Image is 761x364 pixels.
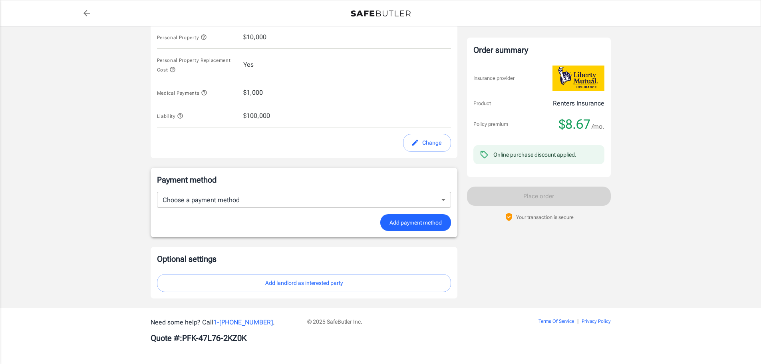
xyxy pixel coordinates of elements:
div: Order summary [473,44,604,56]
button: Add payment method [380,214,451,231]
button: Personal Property [157,32,207,42]
span: Medical Payments [157,90,208,96]
p: © 2025 SafeButler Inc. [307,318,493,326]
button: Medical Payments [157,88,208,97]
span: $1,000 [243,88,263,97]
img: Back to quotes [351,10,411,17]
p: Need some help? Call . [151,318,298,327]
p: Product [473,99,491,107]
p: Renters Insurance [553,99,604,108]
p: Policy premium [473,120,508,128]
span: Liability [157,113,184,119]
span: Add payment method [389,218,442,228]
a: Privacy Policy [582,318,611,324]
a: back to quotes [79,5,95,21]
p: Optional settings [157,253,451,265]
span: Personal Property [157,35,207,40]
span: $10,000 [243,32,266,42]
span: $8.67 [559,116,590,132]
span: /mo. [592,121,604,132]
span: | [577,318,578,324]
button: Liability [157,111,184,121]
span: Personal Property Replacement Cost [157,58,231,73]
span: $100,000 [243,111,270,121]
button: Personal Property Replacement Cost [157,55,237,74]
p: Your transaction is secure [516,213,574,221]
a: Terms Of Service [538,318,574,324]
p: Payment method [157,174,451,185]
button: Add landlord as interested party [157,274,451,292]
a: 1-[PHONE_NUMBER] [213,318,273,326]
button: edit [403,134,451,152]
p: Insurance provider [473,74,515,82]
div: Online purchase discount applied. [493,151,576,159]
b: Quote #: PFK-47L76-2KZ0K [151,333,246,343]
img: Liberty Mutual [552,66,604,91]
span: Yes [243,60,254,70]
